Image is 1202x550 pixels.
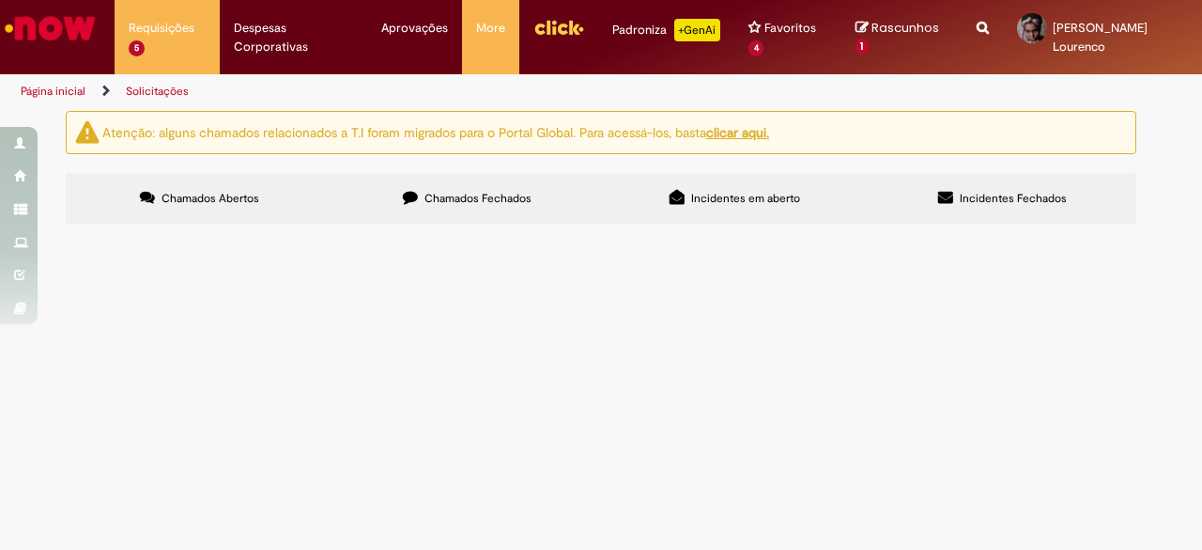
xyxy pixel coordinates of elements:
[129,19,194,38] span: Requisições
[1053,20,1148,55] span: [PERSON_NAME] Lourenco
[381,19,448,38] span: Aprovações
[14,74,787,109] ul: Trilhas de página
[855,39,870,55] span: 1
[476,19,505,38] span: More
[2,9,99,47] img: ServiceNow
[129,40,145,56] span: 5
[855,20,948,55] a: Rascunhos
[533,13,584,41] img: click_logo_yellow_360x200.png
[748,40,764,56] span: 4
[612,19,720,41] div: Padroniza
[162,191,259,206] span: Chamados Abertos
[102,124,769,141] ng-bind-html: Atenção: alguns chamados relacionados a T.I foram migrados para o Portal Global. Para acessá-los,...
[674,19,720,41] p: +GenAi
[764,19,816,38] span: Favoritos
[126,84,189,99] a: Solicitações
[706,124,769,141] a: clicar aqui.
[691,191,800,206] span: Incidentes em aberto
[424,191,532,206] span: Chamados Fechados
[234,19,353,56] span: Despesas Corporativas
[21,84,85,99] a: Página inicial
[960,191,1067,206] span: Incidentes Fechados
[871,19,939,37] span: Rascunhos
